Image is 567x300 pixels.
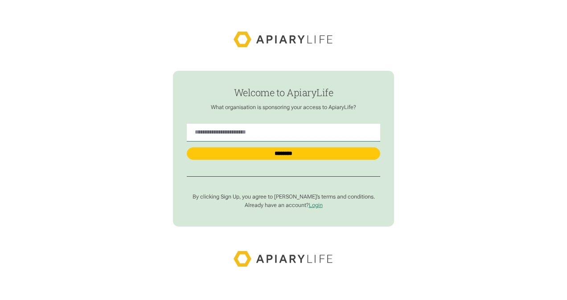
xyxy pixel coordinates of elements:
p: What organisation is sponsoring your access to ApiaryLife? [187,104,381,111]
p: By clicking Sign Up, you agree to [PERSON_NAME]’s terms and conditions. [187,193,381,200]
p: Already have an account? [187,202,381,209]
a: Login [309,202,323,208]
form: find-employer [173,71,394,226]
h1: Welcome to ApiaryLife [187,87,381,98]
